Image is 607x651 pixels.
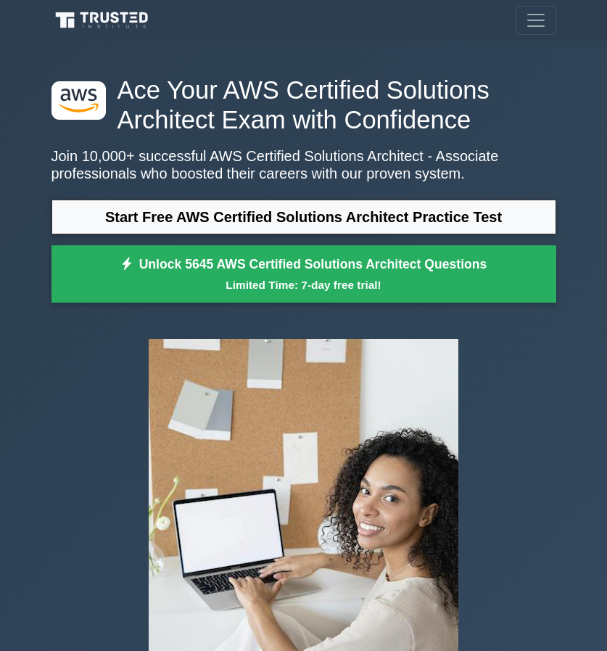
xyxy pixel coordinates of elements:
[51,245,556,303] a: Unlock 5645 AWS Certified Solutions Architect QuestionsLimited Time: 7-day free trial!
[70,277,538,293] small: Limited Time: 7-day free trial!
[51,147,556,182] p: Join 10,000+ successful AWS Certified Solutions Architect - Associate professionals who boosted t...
[51,75,556,136] h1: Ace Your AWS Certified Solutions Architect Exam with Confidence
[516,6,556,35] button: Toggle navigation
[51,200,556,234] a: Start Free AWS Certified Solutions Architect Practice Test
